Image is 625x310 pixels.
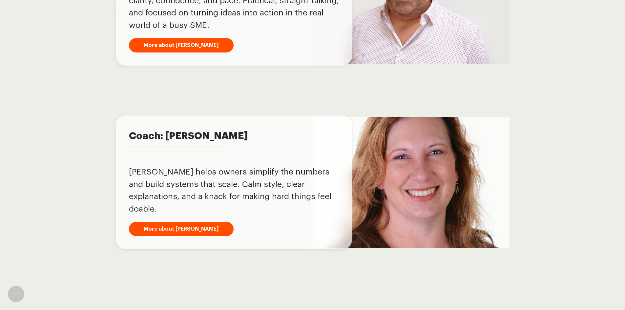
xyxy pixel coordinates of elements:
p: [PERSON_NAME] helps owners simplify the numbers and build systems that scale. Calm style, clear e... [129,166,339,215]
img: Josie Adlam-1 [313,117,510,248]
h4: Coach: [PERSON_NAME] [129,149,225,159]
a: More about [PERSON_NAME] [129,38,234,52]
span: Coach: [PERSON_NAME] [129,129,339,143]
a: More about [PERSON_NAME] [129,222,234,236]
